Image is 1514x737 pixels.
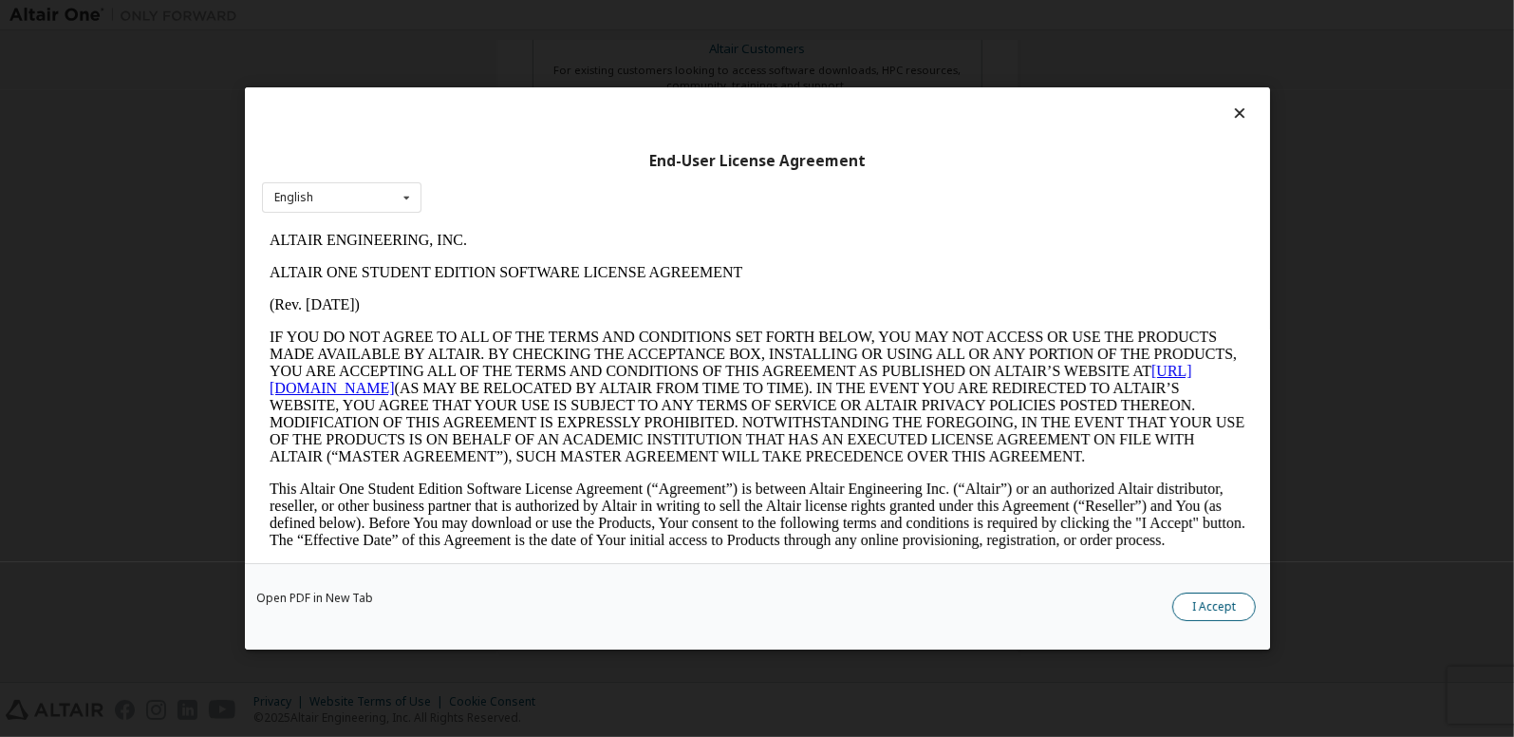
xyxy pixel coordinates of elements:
[262,152,1253,171] div: End-User License Agreement
[274,192,313,203] div: English
[8,72,983,89] p: (Rev. [DATE])
[8,256,983,325] p: This Altair One Student Edition Software License Agreement (“Agreement”) is between Altair Engine...
[8,139,930,172] a: [URL][DOMAIN_NAME]
[8,104,983,241] p: IF YOU DO NOT AGREE TO ALL OF THE TERMS AND CONDITIONS SET FORTH BELOW, YOU MAY NOT ACCESS OR USE...
[8,40,983,57] p: ALTAIR ONE STUDENT EDITION SOFTWARE LICENSE AGREEMENT
[256,593,373,604] a: Open PDF in New Tab
[1172,593,1256,621] button: I Accept
[8,8,983,25] p: ALTAIR ENGINEERING, INC.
